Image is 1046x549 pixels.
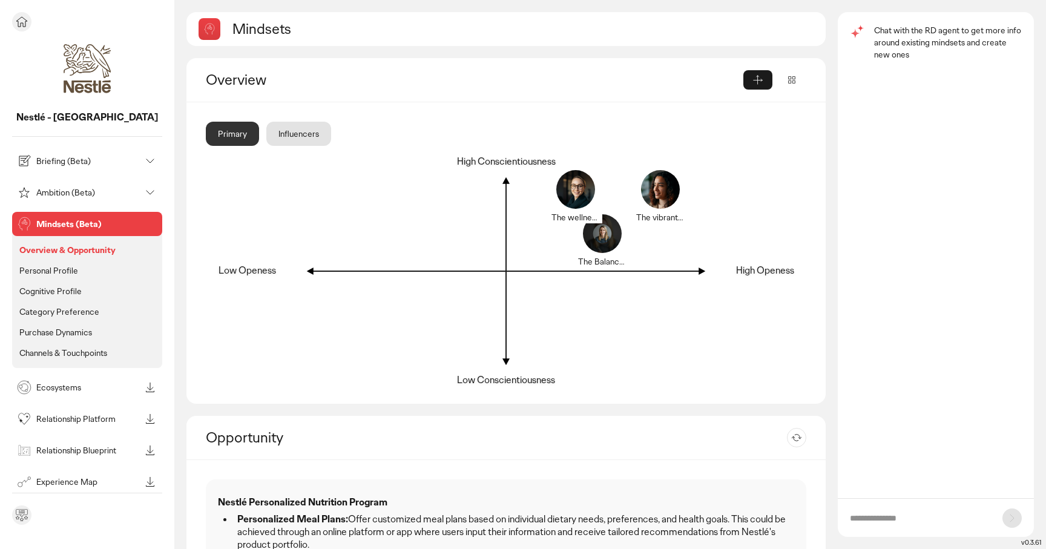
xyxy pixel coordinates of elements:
div: High Conscientiousness [457,156,556,168]
div: Low Openess [219,265,276,277]
p: Chat with the RD agent to get more info around existing mindsets and create new ones [874,24,1022,61]
p: Mindsets (Beta) [36,220,157,228]
p: Purchase Dynamics [19,327,92,338]
p: Category Preference [19,306,99,317]
p: Ecosystems [36,383,140,392]
strong: Nestlé Personalized Nutrition Program [218,496,387,508]
div: Influencers [266,122,331,146]
p: Relationship Platform [36,415,140,423]
p: Channels & Touchpoints [19,347,107,358]
h2: Mindsets [232,19,291,38]
p: Cognitive Profile [19,286,82,297]
button: Refresh [787,428,806,447]
div: Send feedback [12,505,31,525]
img: project avatar [57,39,117,99]
strong: Personalized Meal Plans: [237,513,348,525]
p: Ambition (Beta) [36,188,140,197]
h2: Opportunity [206,428,283,447]
div: Overview [206,70,743,90]
p: Overview & Opportunity [19,245,116,255]
p: Relationship Blueprint [36,446,140,455]
p: Nestlé - USA [12,111,162,124]
p: Experience Map [36,478,140,486]
p: Briefing (Beta) [36,157,140,165]
div: Low Conscientiousness [457,374,555,387]
div: High Openess [736,265,794,277]
div: Primary [206,122,259,146]
p: Personal Profile [19,265,78,276]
